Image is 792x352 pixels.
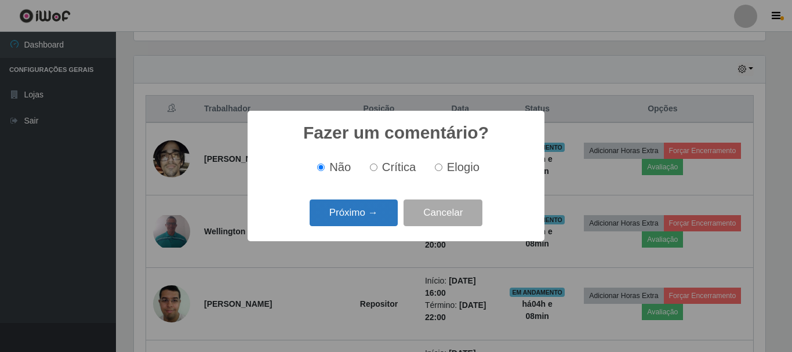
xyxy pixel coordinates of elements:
[435,164,442,171] input: Elogio
[310,199,398,227] button: Próximo →
[303,122,489,143] h2: Fazer um comentário?
[447,161,479,173] span: Elogio
[404,199,482,227] button: Cancelar
[317,164,325,171] input: Não
[370,164,377,171] input: Crítica
[329,161,351,173] span: Não
[382,161,416,173] span: Crítica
